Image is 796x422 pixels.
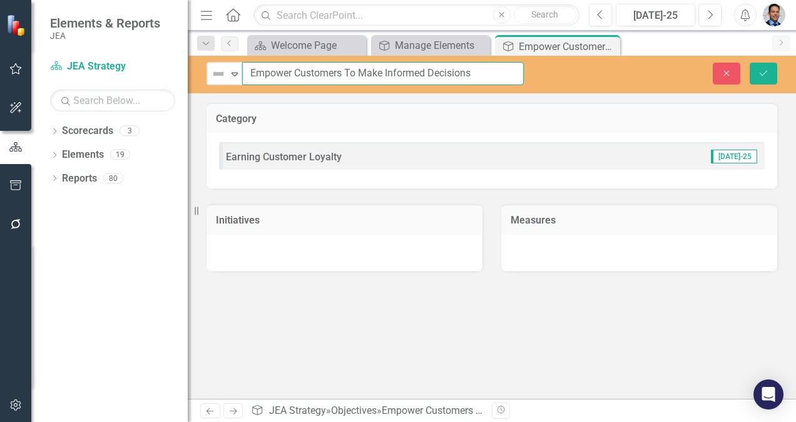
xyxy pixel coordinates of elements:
[50,31,160,41] small: JEA
[50,59,175,74] a: JEA Strategy
[616,4,695,26] button: [DATE]-25
[110,150,130,160] div: 19
[763,4,785,26] img: Christopher Barrett
[382,404,602,416] div: Empower Customers To Make Informed Decisions
[271,38,363,53] div: Welcome Page
[50,16,160,31] span: Elements & Reports
[251,404,482,418] div: » »
[216,215,473,226] h3: Initiatives
[711,150,757,163] span: [DATE]-25
[103,173,123,183] div: 80
[6,14,28,36] img: ClearPoint Strategy
[331,404,377,416] a: Objectives
[531,9,558,19] span: Search
[211,66,226,81] img: Not Defined
[514,6,576,24] button: Search
[62,148,104,162] a: Elements
[620,8,691,23] div: [DATE]-25
[50,90,175,111] input: Search Below...
[395,38,487,53] div: Manage Elements
[62,124,113,138] a: Scorecards
[511,215,768,226] h3: Measures
[250,38,363,53] a: Welcome Page
[242,62,524,85] input: This field is required
[216,113,768,125] h3: Category
[62,172,97,186] a: Reports
[253,4,579,26] input: Search ClearPoint...
[374,38,487,53] a: Manage Elements
[226,151,342,163] span: Earning Customer Loyalty
[120,126,140,136] div: 3
[269,404,326,416] a: JEA Strategy
[519,39,617,54] div: Empower Customers To Make Informed Decisions
[753,379,783,409] div: Open Intercom Messenger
